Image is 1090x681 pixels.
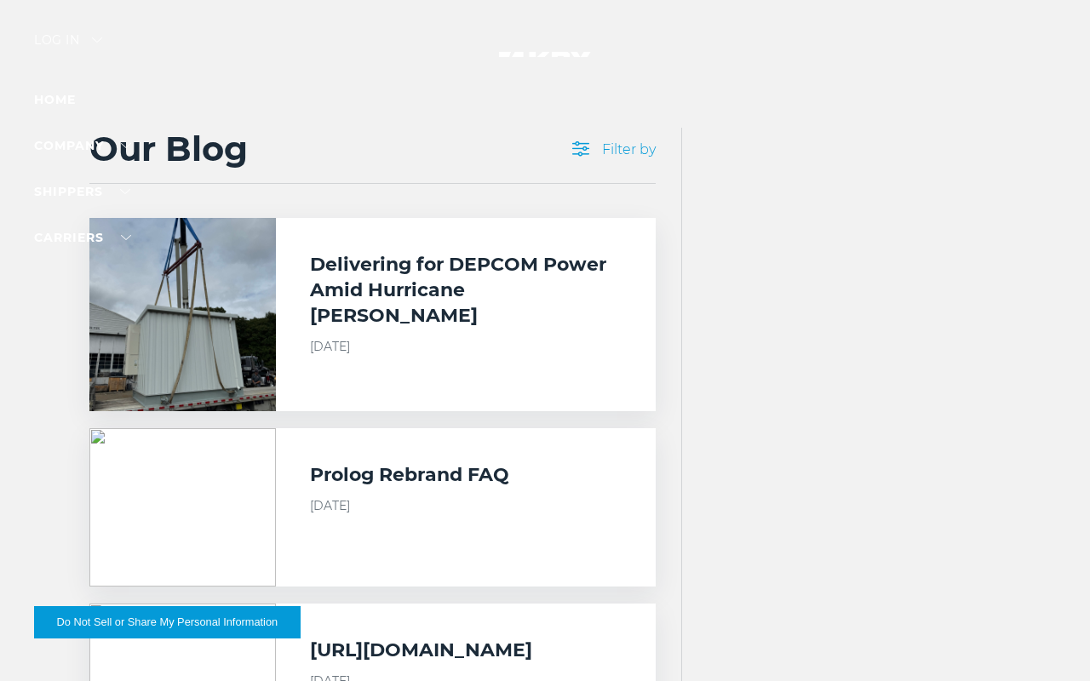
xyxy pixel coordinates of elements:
span: [DATE] [310,496,621,515]
img: kbx logo [481,34,609,109]
button: Do Not Sell or Share My Personal Information [34,606,301,638]
a: Delivering for DEPCOM Amid Hurricane Milton Delivering for DEPCOM Power Amid Hurricane [PERSON_NA... [89,218,656,411]
span: [DATE] [310,337,621,356]
div: Log in [34,34,102,59]
a: Carriers [34,230,131,245]
span: Filter by [572,141,656,157]
a: Prolog Rebrand FAQ [DATE] [89,428,656,587]
img: arrow [92,37,102,43]
h3: [URL][DOMAIN_NAME] [310,638,532,663]
img: filter [572,141,589,157]
iframe: Chat Widget [1005,599,1090,681]
h3: Prolog Rebrand FAQ [310,462,509,488]
img: Delivering for DEPCOM Amid Hurricane Milton [89,218,276,411]
h3: Delivering for DEPCOM Power Amid Hurricane [PERSON_NAME] [310,252,621,329]
a: SHIPPERS [34,184,130,199]
a: Home [34,92,76,107]
a: Company [34,138,131,153]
